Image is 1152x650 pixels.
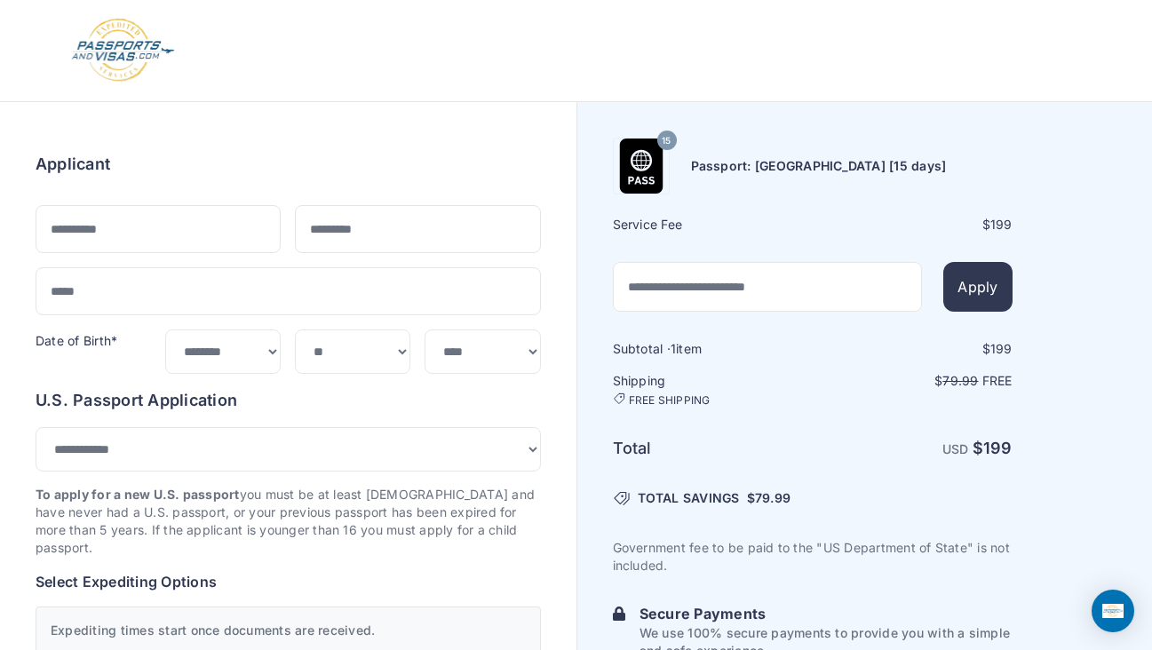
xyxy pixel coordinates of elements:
[613,436,811,461] h6: Total
[613,216,811,234] h6: Service Fee
[983,439,1013,457] span: 199
[638,489,740,507] span: TOTAL SAVINGS
[613,372,811,408] h6: Shipping
[747,489,791,507] span: $
[613,340,811,358] h6: Subtotal · item
[1092,590,1134,632] div: Open Intercom Messenger
[671,341,676,356] span: 1
[814,216,1013,234] div: $
[942,441,969,456] span: USD
[640,603,1013,624] h6: Secure Payments
[662,130,671,153] span: 15
[814,340,1013,358] div: $
[614,139,669,194] img: Product Name
[70,18,176,83] img: Logo
[629,393,711,408] span: FREE SHIPPING
[36,571,541,592] h6: Select Expediting Options
[613,539,1013,575] p: Government fee to be paid to the "US Department of State" is not included.
[691,157,947,175] h6: Passport: [GEOGRAPHIC_DATA] [15 days]
[36,152,110,177] h6: Applicant
[814,372,1013,390] p: $
[943,262,1012,312] button: Apply
[942,373,978,388] span: 79.99
[990,341,1013,356] span: 199
[36,486,541,557] p: you must be at least [DEMOGRAPHIC_DATA] and have never had a U.S. passport, or your previous pass...
[36,487,240,502] strong: To apply for a new U.S. passport
[973,439,1013,457] strong: $
[755,490,791,505] span: 79.99
[990,217,1013,232] span: 199
[982,373,1013,388] span: Free
[36,333,117,348] label: Date of Birth*
[36,388,541,413] h6: U.S. Passport Application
